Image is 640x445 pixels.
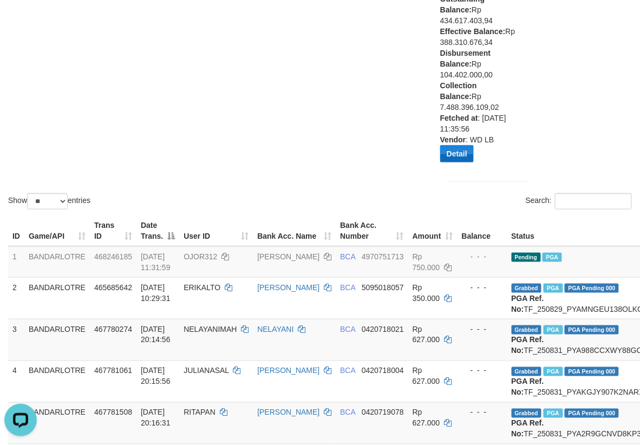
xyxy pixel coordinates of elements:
[362,408,404,417] span: Copy 0420719078 to clipboard
[440,81,477,101] b: Collection Balance:
[362,367,404,375] span: Copy 0420718004 to clipboard
[413,283,440,303] span: Rp 350.000
[440,135,466,144] b: Vendor
[8,193,90,210] label: Show entries
[4,4,37,37] button: Open LiveChat chat widget
[362,325,404,333] span: Copy 0420718021 to clipboard
[565,325,619,335] span: PGA Pending
[340,325,355,333] span: BCA
[257,283,319,292] a: [PERSON_NAME]
[184,283,220,292] span: ERIKALTO
[257,367,319,375] a: [PERSON_NAME]
[512,284,542,293] span: Grabbed
[565,284,619,293] span: PGA Pending
[141,325,171,344] span: [DATE] 20:14:56
[362,283,404,292] span: Copy 5095018057 to clipboard
[526,193,632,210] label: Search:
[512,294,544,313] b: PGA Ref. No:
[94,325,132,333] span: 467780274
[24,246,90,278] td: BANDARLOTRE
[8,277,24,319] td: 2
[340,367,355,375] span: BCA
[340,252,355,261] span: BCA
[462,251,503,262] div: - - -
[253,215,336,246] th: Bank Acc. Name: activate to sort column ascending
[544,284,563,293] span: Marked by btaveoaa1
[24,402,90,444] td: BANDARLOTRE
[413,408,440,428] span: Rp 627.000
[565,409,619,418] span: PGA Pending
[462,365,503,376] div: - - -
[94,367,132,375] span: 467781061
[440,27,506,36] b: Effective Balance:
[512,419,544,439] b: PGA Ref. No:
[413,367,440,386] span: Rp 627.000
[413,252,440,272] span: Rp 750.000
[512,325,542,335] span: Grabbed
[8,246,24,278] td: 1
[8,319,24,361] td: 3
[184,367,229,375] span: JULIANASAL
[462,324,503,335] div: - - -
[512,377,544,397] b: PGA Ref. No:
[543,253,561,262] span: Marked by btaveoaa1
[24,277,90,319] td: BANDARLOTRE
[565,367,619,376] span: PGA Pending
[544,367,563,376] span: Marked by btaveoaa1
[24,215,90,246] th: Game/API: activate to sort column ascending
[8,215,24,246] th: ID
[512,336,544,355] b: PGA Ref. No:
[555,193,632,210] input: Search:
[512,409,542,418] span: Grabbed
[94,408,132,417] span: 467781508
[512,253,541,262] span: Pending
[184,408,215,417] span: RITAPAN
[257,408,319,417] a: [PERSON_NAME]
[362,252,404,261] span: Copy 4970751713 to clipboard
[94,283,132,292] span: 465685642
[340,283,355,292] span: BCA
[544,325,563,335] span: Marked by btaveoaa1
[141,252,171,272] span: [DATE] 11:31:59
[141,408,171,428] span: [DATE] 20:16:31
[184,252,217,261] span: OJOR312
[336,215,408,246] th: Bank Acc. Number: activate to sort column ascending
[257,252,319,261] a: [PERSON_NAME]
[27,193,68,210] select: Showentries
[141,283,171,303] span: [DATE] 10:29:31
[24,319,90,361] td: BANDARLOTRE
[179,215,253,246] th: User ID: activate to sort column ascending
[8,361,24,402] td: 4
[440,145,474,162] button: Detail
[512,367,542,376] span: Grabbed
[440,114,478,122] b: Fetched at
[257,325,293,333] a: NELAYANI
[24,361,90,402] td: BANDARLOTRE
[462,407,503,418] div: - - -
[544,409,563,418] span: Marked by btaveoaa1
[184,325,237,333] span: NELAYANIMAH
[408,215,458,246] th: Amount: activate to sort column ascending
[94,252,132,261] span: 468246185
[413,325,440,344] span: Rp 627.000
[340,408,355,417] span: BCA
[458,215,507,246] th: Balance
[90,215,136,246] th: Trans ID: activate to sort column ascending
[141,367,171,386] span: [DATE] 20:15:56
[440,49,491,68] b: Disbursement Balance:
[462,282,503,293] div: - - -
[136,215,179,246] th: Date Trans.: activate to sort column descending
